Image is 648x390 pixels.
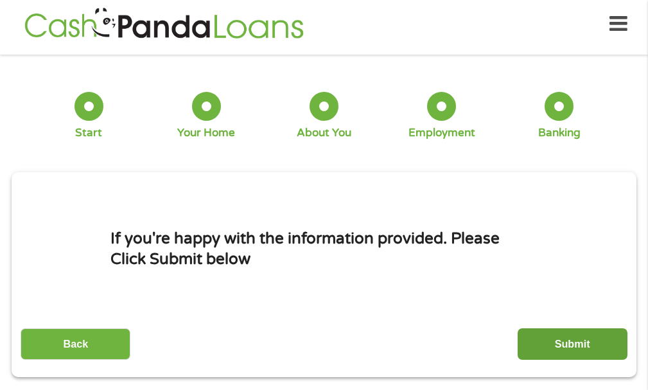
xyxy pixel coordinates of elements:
[297,126,351,140] div: About You
[177,126,235,140] div: Your Home
[21,6,307,42] img: GetLoanNow Logo
[518,328,627,360] input: Submit
[21,328,130,360] input: Back
[538,126,581,140] div: Banking
[110,229,538,269] h1: If you're happy with the information provided. Please Click Submit below
[75,126,102,140] div: Start
[408,126,475,140] div: Employment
